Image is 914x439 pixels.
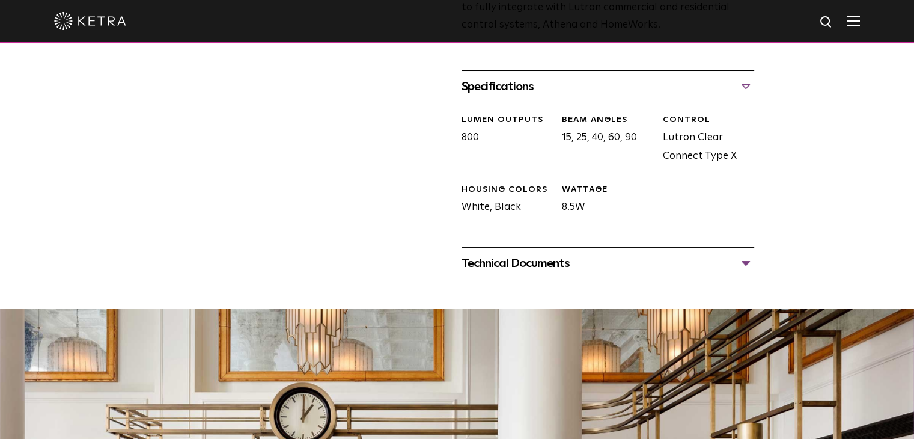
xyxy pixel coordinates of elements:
[653,114,754,166] div: Lutron Clear Connect Type X
[562,114,653,126] div: Beam Angles
[452,184,553,217] div: White, Black
[452,114,553,166] div: 800
[462,254,754,273] div: Technical Documents
[54,12,126,30] img: ketra-logo-2019-white
[553,114,653,166] div: 15, 25, 40, 60, 90
[462,77,754,96] div: Specifications
[462,114,553,126] div: LUMEN OUTPUTS
[847,15,860,26] img: Hamburger%20Nav.svg
[562,184,653,196] div: WATTAGE
[553,184,653,217] div: 8.5W
[662,114,754,126] div: CONTROL
[462,184,553,196] div: HOUSING COLORS
[819,15,834,30] img: search icon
